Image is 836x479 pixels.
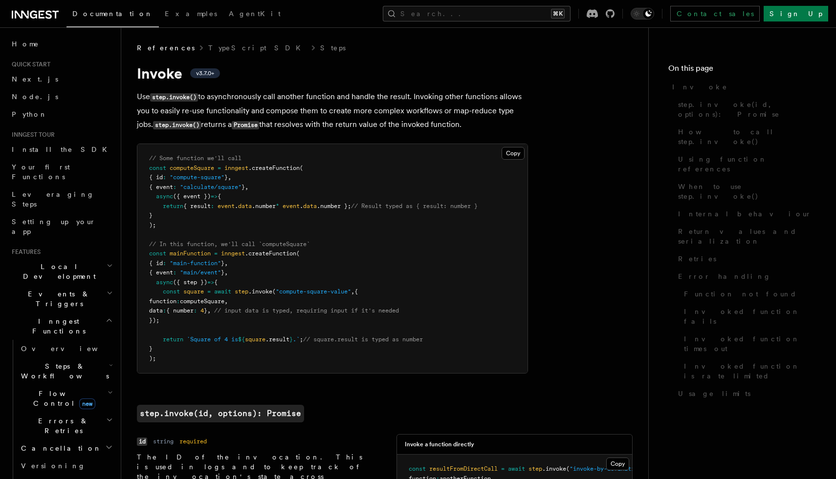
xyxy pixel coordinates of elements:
button: Inngest Functions [8,312,115,340]
dd: string [153,437,174,445]
span: : [163,260,166,267]
span: mainFunction [170,250,211,257]
h3: Invoke a function directly [405,440,474,448]
a: Usage limits [674,385,816,402]
span: Invoked function fails [684,307,816,326]
a: Versioning [17,457,115,475]
span: }); [149,317,159,324]
span: computeSquare [180,298,224,305]
span: ( [296,250,300,257]
span: { result [183,203,211,209]
span: } [242,184,245,190]
span: = [207,288,211,295]
button: Copy [502,147,525,160]
span: ({ event }) [173,193,211,200]
span: .result [265,336,289,343]
span: Versioning [21,462,86,470]
span: { number [166,307,194,314]
span: function [149,298,176,305]
a: When to use step.invoke() [674,178,816,205]
code: step.invoke() [150,93,198,102]
span: 4 [200,307,204,314]
span: : [211,203,214,209]
span: { [218,193,221,200]
span: Using function references [678,154,816,174]
span: .createFunction [248,165,300,171]
span: const [163,288,180,295]
span: Inngest Functions [8,316,106,336]
a: Steps [320,43,346,53]
span: How to call step.invoke() [678,127,816,146]
code: step.invoke() [153,121,201,129]
a: Home [8,35,115,53]
span: computeSquare [170,165,214,171]
button: Events & Triggers [8,285,115,312]
span: // Result typed as { result: number } [351,203,478,209]
span: Overview [21,345,122,353]
span: ({ step }) [173,279,207,286]
button: Local Development [8,258,115,285]
span: "main-function" [170,260,221,267]
span: ); [149,222,156,229]
span: ; [300,336,303,343]
span: } [224,174,228,181]
span: "compute-square-value" [276,288,351,295]
span: // square.result is typed as number [303,336,423,343]
span: new [79,398,95,409]
span: square [183,288,204,295]
span: await [508,465,525,472]
dd: required [179,437,207,445]
span: Flow Control [17,389,108,408]
span: async [156,193,173,200]
span: } [149,345,153,352]
span: step [235,288,248,295]
a: Python [8,105,115,123]
span: => [211,193,218,200]
span: , [224,260,228,267]
span: = [218,165,221,171]
span: Node.js [12,93,58,101]
span: // In this function, we'll call `computeSquare` [149,241,310,248]
span: Steps & Workflows [17,361,109,381]
span: : [176,298,180,305]
span: When to use step.invoke() [678,182,816,201]
a: Invoked function times out [680,330,816,357]
span: Retries [678,254,716,264]
button: Steps & Workflows [17,357,115,385]
span: } [149,212,153,219]
span: step [528,465,542,472]
span: { id [149,174,163,181]
span: Install the SDK [12,146,113,153]
span: Error handling [678,271,771,281]
span: References [137,43,195,53]
span: Documentation [72,10,153,18]
span: return [163,336,183,343]
span: Cancellation [17,443,102,453]
a: How to call step.invoke() [674,123,816,150]
span: Your first Functions [12,163,70,181]
span: .invoke [542,465,566,472]
a: Next.js [8,70,115,88]
span: Features [8,248,41,256]
span: AgentKit [229,10,281,18]
span: ( [300,165,303,171]
a: AgentKit [223,3,286,26]
span: => [207,279,214,286]
a: TypeScript SDK [208,43,307,53]
span: "compute-square" [170,174,224,181]
span: , [245,184,248,190]
h1: Invoke [137,64,528,82]
span: Inngest tour [8,131,55,139]
span: : [194,307,197,314]
a: Using function references [674,150,816,178]
a: Node.js [8,88,115,105]
span: : [173,184,176,190]
span: step.invoke(id, options): Promise [678,100,816,119]
span: data [238,203,252,209]
a: Function not found [680,285,816,303]
a: step.invoke(id, options): Promise [674,96,816,123]
span: Leveraging Steps [12,190,94,208]
span: Events & Triggers [8,289,107,309]
a: Documentation [66,3,159,27]
span: v3.7.0+ [196,69,214,77]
